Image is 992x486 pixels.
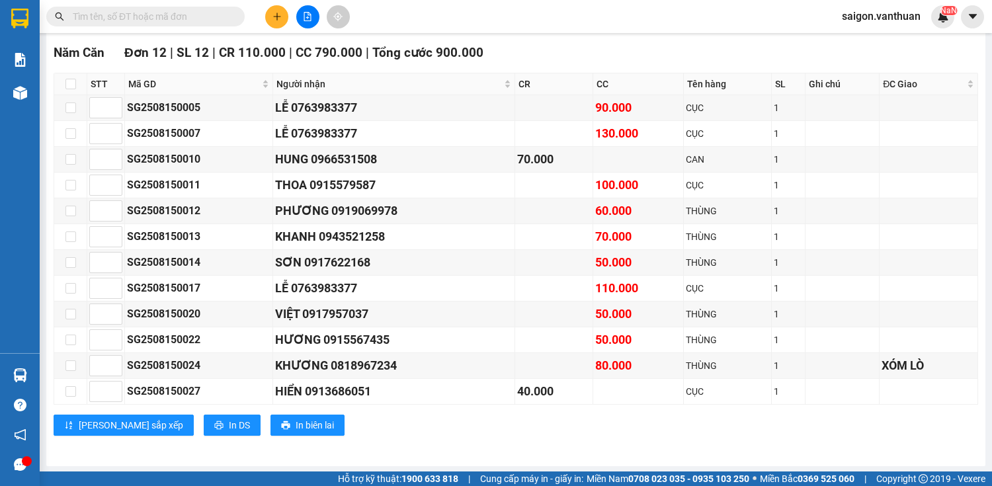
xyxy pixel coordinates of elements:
[327,5,350,28] button: aim
[128,77,259,91] span: Mã GD
[919,474,928,483] span: copyright
[275,356,512,375] div: KHƯƠNG 0818967234
[940,6,957,15] sup: NaN
[125,327,273,353] td: SG2508150022
[864,471,866,486] span: |
[515,73,593,95] th: CR
[125,379,273,405] td: SG2508150027
[13,86,27,100] img: warehouse-icon
[275,279,512,298] div: LỄ 0763983377
[275,331,512,349] div: HƯƠNG 0915567435
[480,471,583,486] span: Cung cấp máy in - giấy in:
[686,152,769,167] div: CAN
[686,358,769,373] div: THÙNG
[229,418,250,432] span: In DS
[684,73,772,95] th: Tên hàng
[275,382,512,401] div: HIỂN 0913686051
[127,331,270,348] div: SG2508150022
[595,356,681,375] div: 80.000
[296,5,319,28] button: file-add
[595,176,681,194] div: 100.000
[686,126,769,141] div: CỤC
[289,45,292,60] span: |
[177,45,209,60] span: SL 12
[14,399,26,411] span: question-circle
[79,418,183,432] span: [PERSON_NAME] sắp xếp
[595,253,681,272] div: 50.000
[125,276,273,302] td: SG2508150017
[595,279,681,298] div: 110.000
[275,202,512,220] div: PHƯƠNG 0919069978
[14,428,26,441] span: notification
[760,471,854,486] span: Miền Bắc
[628,473,749,484] strong: 0708 023 035 - 0935 103 250
[774,204,803,218] div: 1
[961,5,984,28] button: caret-down
[127,202,270,219] div: SG2508150012
[125,147,273,173] td: SG2508150010
[127,280,270,296] div: SG2508150017
[125,302,273,327] td: SG2508150020
[774,126,803,141] div: 1
[303,12,312,21] span: file-add
[275,99,512,117] div: LỄ 0763983377
[54,45,104,60] span: Năm Căn
[593,73,684,95] th: CC
[127,383,270,399] div: SG2508150027
[595,305,681,323] div: 50.000
[774,101,803,115] div: 1
[275,124,512,143] div: LỄ 0763983377
[125,198,273,224] td: SG2508150012
[686,204,769,218] div: THÙNG
[686,178,769,192] div: CỤC
[774,358,803,373] div: 1
[686,229,769,244] div: THÙNG
[686,255,769,270] div: THÙNG
[272,12,282,21] span: plus
[937,11,949,22] img: icon-new-feature
[595,124,681,143] div: 130.000
[64,421,73,431] span: sort-ascending
[595,202,681,220] div: 60.000
[170,45,173,60] span: |
[883,77,964,91] span: ĐC Giao
[774,384,803,399] div: 1
[281,421,290,431] span: printer
[686,281,769,296] div: CỤC
[372,45,483,60] span: Tổng cước 900.000
[686,384,769,399] div: CỤC
[275,253,512,272] div: SƠN 0917622168
[967,11,979,22] span: caret-down
[14,458,26,471] span: message
[275,305,512,323] div: VIỆT 0917957037
[366,45,369,60] span: |
[127,254,270,270] div: SG2508150014
[774,229,803,244] div: 1
[275,227,512,246] div: KHANH 0943521258
[798,473,854,484] strong: 0369 525 060
[587,471,749,486] span: Miền Nam
[125,173,273,198] td: SG2508150011
[882,356,975,375] div: XÓM LÒ
[595,331,681,349] div: 50.000
[517,150,591,169] div: 70.000
[753,476,757,481] span: ⚪️
[125,95,273,121] td: SG2508150005
[276,77,501,91] span: Người nhận
[333,12,343,21] span: aim
[595,227,681,246] div: 70.000
[401,473,458,484] strong: 1900 633 818
[296,45,362,60] span: CC 790.000
[468,471,470,486] span: |
[275,150,512,169] div: HUNG 0966531508
[270,415,345,436] button: printerIn biên lai
[774,333,803,347] div: 1
[296,418,334,432] span: In biên lai
[338,471,458,486] span: Hỗ trợ kỹ thuật:
[127,177,270,193] div: SG2508150011
[11,9,28,28] img: logo-vxr
[204,415,261,436] button: printerIn DS
[831,8,931,24] span: saigon.vanthuan
[87,73,125,95] th: STT
[686,101,769,115] div: CỤC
